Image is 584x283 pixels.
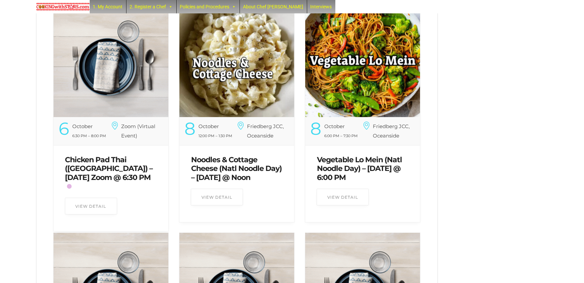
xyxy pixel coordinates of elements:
[198,122,219,131] div: October
[184,122,195,135] div: 8
[65,198,117,214] a: View Detail
[121,122,155,140] h6: Zoom (Virtual Event)
[36,3,90,11] img: Chef Paula's Cooking With Stars
[191,189,243,205] a: View Detail
[65,155,153,182] a: Chicken Pad Thai ([GEOGRAPHIC_DATA]) – [DATE] Zoom @ 6:30 PM
[317,189,369,205] a: View Detail
[72,122,93,131] div: October
[310,122,321,135] div: 8
[59,122,69,135] div: 6
[324,122,345,131] div: October
[317,155,402,182] a: Vegetable Lo Mein (Natl Noodle Day) – [DATE] @ 6:00 PM
[247,122,284,140] h6: Friedberg JCC, Oceanside
[184,131,237,140] div: 12:00 PM – 1:30 PM
[310,131,363,140] div: 6:00 PM – 7:30 PM
[191,155,282,182] a: Noodles & Cottage Cheese (Natl Noodle Day) – [DATE] @ Noon
[59,131,111,140] div: 6:30 PM – 8:00 PM
[373,122,410,140] h6: Friedberg JCC, Oceanside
